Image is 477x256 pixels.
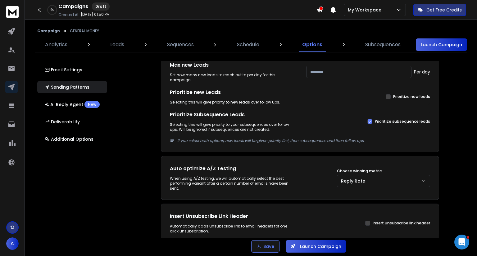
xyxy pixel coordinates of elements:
[298,37,326,52] a: Options
[170,111,294,118] h1: Prioritize Subsequence Leads
[6,6,19,18] img: logo
[170,73,294,82] div: Set how many new leads to reach out to per day for this campaign
[37,29,60,33] button: Campaign
[41,37,71,52] a: Analytics
[51,8,54,12] p: 0 %
[84,101,100,108] div: New
[170,176,294,191] div: When using A/Z testing, we will automatically select the best performing variant after a certain ...
[37,81,107,93] button: Sending Patterns
[361,37,404,52] a: Subsequences
[233,37,263,52] a: Schedule
[70,29,99,33] p: GENERAL MONEY
[58,3,88,10] h1: Campaigns
[107,37,128,52] a: Leads
[45,41,67,48] p: Analytics
[45,67,82,73] p: Email Settings
[414,69,430,75] p: Per day
[365,41,401,48] p: Subsequences
[170,122,294,132] div: Selecting this will give priority to your subsequences over follow ups. Will be ignored if subseq...
[337,169,382,174] label: Choose winning metric
[170,224,294,234] div: Automatically adds unsubscribe link to email headers for one-click unsubscription.
[286,240,346,253] button: Launch Campaign
[348,7,384,13] p: My Workspace
[302,41,322,48] p: Options
[413,4,466,16] button: Get Free Credits
[393,94,430,99] label: Prioritize new leads
[45,101,100,108] p: AI Reply Agent
[416,38,467,51] button: Launch Campaign
[45,119,80,125] p: Deliverability
[163,37,198,52] a: Sequences
[170,61,294,69] h1: Max new Leads
[92,2,110,11] div: Draft
[373,221,430,226] label: Insert unsubscribe link header
[177,138,430,143] p: If you select both options, new leads will be given priority first, then subsequences and then fo...
[375,119,430,124] label: Prioritize subsequence leads
[45,136,93,142] p: Additional Options
[6,237,19,250] button: A
[167,41,194,48] p: Sequences
[170,213,294,220] h1: Insert Unsubscribe Link Header
[37,64,107,76] button: Email Settings
[110,41,124,48] p: Leads
[81,12,110,17] p: [DATE] 01:50 PM
[170,165,294,172] h1: Auto optimize A/Z Testing
[170,89,294,96] h1: Prioritize new Leads
[454,235,469,249] iframe: Intercom live chat
[37,116,107,128] button: Deliverability
[251,240,279,253] button: Save
[37,133,107,145] button: Additional Options
[170,100,294,105] div: Selecting this will give priority to new leads over follow ups.
[45,84,89,90] p: Sending Patterns
[426,7,462,13] p: Get Free Credits
[37,98,107,111] button: AI Reply AgentNew
[337,175,430,187] button: Reply Rate
[58,12,79,17] p: Created At:
[237,41,259,48] p: Schedule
